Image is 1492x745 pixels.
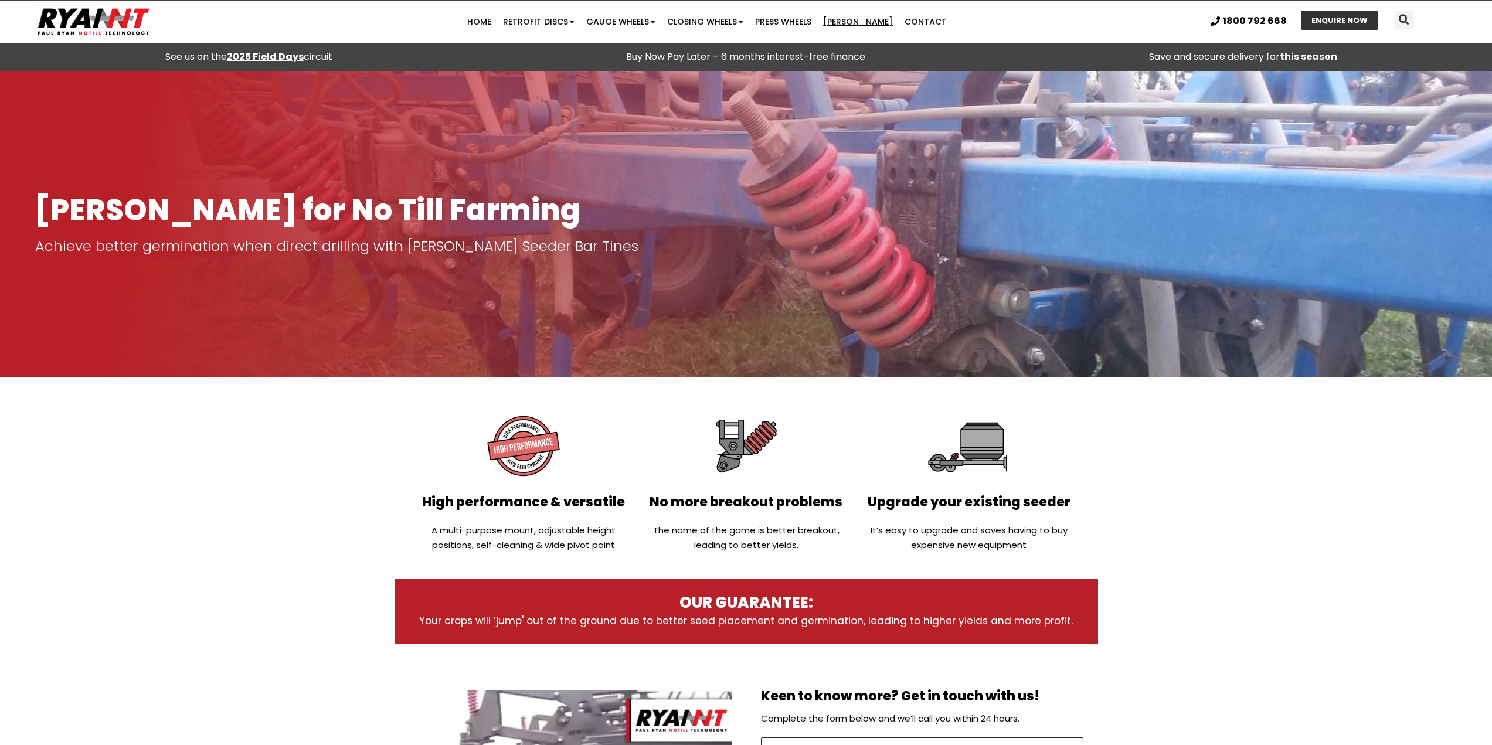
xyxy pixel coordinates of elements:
[35,238,1457,254] p: Achieve better germination when direct drilling with [PERSON_NAME] Seeder Bar Tines
[35,194,1457,226] h1: [PERSON_NAME] for No Till Farming
[418,494,629,511] h2: High performance & versatile
[899,10,953,33] a: Contact
[927,404,1011,488] img: Upgrade your existing seeder
[481,404,566,488] img: High performance and versatile
[661,10,749,33] a: Closing Wheels
[1301,11,1378,30] a: ENQUIRE NOW
[580,10,661,33] a: Gauge Wheels
[227,50,304,63] a: 2025 Field Days
[641,523,852,552] p: The name of the game is better breakout, leading to better yields.
[418,593,1075,613] h3: OUR GUARANTEE:
[35,4,152,40] img: Ryan NT logo
[418,523,629,552] p: A multi-purpose mount, adjustable height positions, self-cleaning & wide pivot point
[761,710,1083,727] p: Complete the form below and we’ll call you within 24 hours.
[761,688,1083,705] h2: Keen to know more? Get in touch with us!
[704,404,789,488] img: No more breakout problems
[749,10,817,33] a: Press Wheels
[418,613,1075,629] p: Your crops will ‘jump' out of the ground due to better seed placement and germination, leading to...
[1311,16,1368,24] span: ENQUIRE NOW
[290,10,1125,33] nav: Menu
[641,494,852,511] h2: No more breakout problems
[497,10,580,33] a: Retrofit Discs
[1280,50,1337,63] strong: this season
[1395,11,1413,29] div: Search
[6,49,491,65] div: See us on the circuit
[1211,16,1287,26] a: 1800 792 668
[503,49,988,65] p: Buy Now Pay Later – 6 months interest-free finance
[817,10,899,33] a: [PERSON_NAME]
[461,10,497,33] a: Home
[1223,16,1287,26] span: 1800 792 668
[1001,49,1486,65] p: Save and secure delivery for
[864,523,1075,552] p: It’s easy to upgrade and saves having to buy expensive new equipment
[864,494,1075,511] h2: Upgrade your existing seeder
